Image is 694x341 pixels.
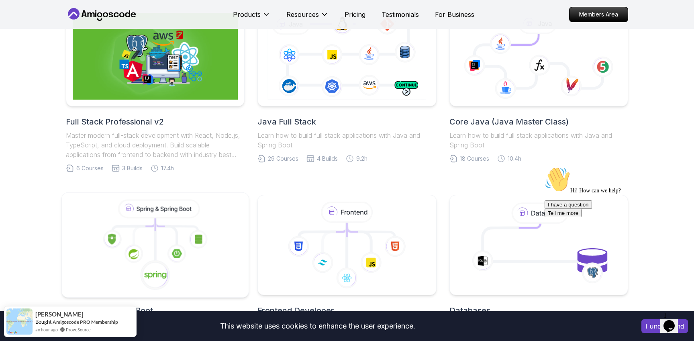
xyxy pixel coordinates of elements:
[460,155,489,163] span: 18 Courses
[508,155,521,163] span: 10.4h
[541,163,686,305] iframe: chat widget
[6,317,629,335] div: This website uses cookies to enhance the user experience.
[317,155,338,163] span: 4 Builds
[73,13,238,100] img: Full Stack Professional v2
[233,10,270,26] button: Products
[66,305,245,316] h2: Spring and Spring Boot
[449,116,628,127] h2: Core Java (Java Master Class)
[257,305,436,316] h2: Frontend Developer
[233,10,261,19] p: Products
[35,311,84,318] span: [PERSON_NAME]
[356,155,367,163] span: 9.2h
[641,319,688,333] button: Accept cookies
[3,37,51,45] button: I have a question
[286,10,329,26] button: Resources
[345,10,365,19] a: Pricing
[3,3,148,54] div: 👋Hi! How can we help?I have a questionTell me more
[257,131,436,150] p: Learn how to build full stack applications with Java and Spring Boot
[268,155,298,163] span: 29 Courses
[449,305,628,316] h2: Databases
[435,10,474,19] a: For Business
[257,6,436,163] a: Java Full StackLearn how to build full stack applications with Java and Spring Boot29 Courses4 Bu...
[66,131,245,159] p: Master modern full-stack development with React, Node.js, TypeScript, and cloud deployment. Build...
[66,326,91,333] a: ProveSource
[53,319,118,325] a: Amigoscode PRO Membership
[6,308,33,335] img: provesource social proof notification image
[161,164,174,172] span: 17.4h
[660,309,686,333] iframe: chat widget
[66,116,245,127] h2: Full Stack Professional v2
[35,319,52,325] span: Bought
[66,6,245,172] a: Full Stack Professional v2Full Stack Professional v2Master modern full-stack development with Rea...
[122,164,143,172] span: 3 Builds
[35,326,58,333] span: an hour ago
[569,7,628,22] a: Members Area
[3,24,80,30] span: Hi! How can we help?
[449,6,628,163] a: Core Java (Java Master Class)Learn how to build full stack applications with Java and Spring Boot...
[569,7,628,22] p: Members Area
[3,45,40,54] button: Tell me more
[449,131,628,150] p: Learn how to build full stack applications with Java and Spring Boot
[286,10,319,19] p: Resources
[382,10,419,19] a: Testimonials
[76,164,104,172] span: 6 Courses
[257,116,436,127] h2: Java Full Stack
[3,3,29,29] img: :wave:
